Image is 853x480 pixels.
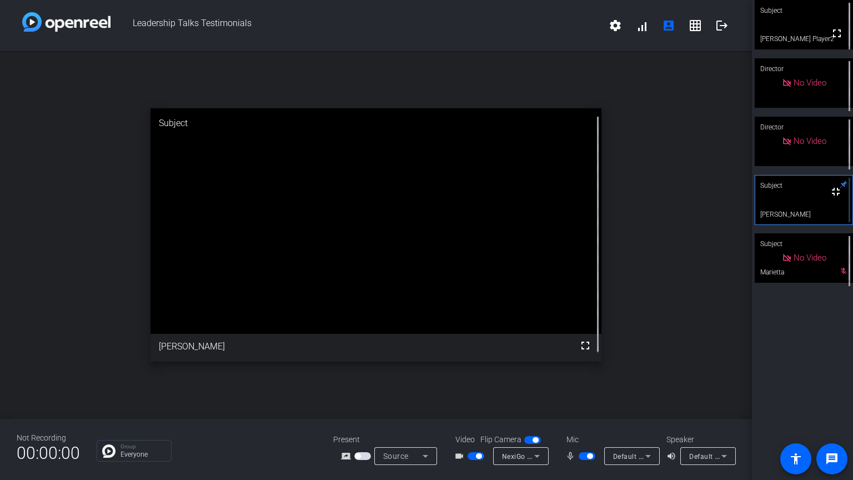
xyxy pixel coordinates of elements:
[17,432,80,444] div: Not Recording
[794,78,826,88] span: No Video
[454,449,468,463] mat-icon: videocam_outline
[830,27,844,40] mat-icon: fullscreen
[689,19,702,32] mat-icon: grid_on
[121,451,165,458] p: Everyone
[715,19,729,32] mat-icon: logout
[794,136,826,146] span: No Video
[666,449,680,463] mat-icon: volume_up
[789,452,802,466] mat-icon: accessibility
[17,439,80,467] span: 00:00:00
[613,452,786,461] span: Default - Headset Microphone (Jabra EVOLVE 20 MS)
[666,434,733,446] div: Speaker
[825,452,839,466] mat-icon: message
[502,452,640,461] span: NexiGo N930AF FHD Webcam (1bcf:2283)
[102,444,116,458] img: Chat Icon
[662,19,675,32] mat-icon: account_box
[22,12,111,32] img: white-gradient.svg
[755,175,853,196] div: Subject
[480,434,521,446] span: Flip Camera
[755,117,853,138] div: Director
[609,19,622,32] mat-icon: settings
[121,444,165,449] p: Group
[579,339,592,352] mat-icon: fullscreen
[829,185,842,198] mat-icon: fullscreen_exit
[455,434,475,446] span: Video
[111,12,602,39] span: Leadership Talks Testimonials
[555,434,666,446] div: Mic
[565,449,579,463] mat-icon: mic_none
[383,452,409,461] span: Source
[150,108,601,138] div: Subject
[629,12,655,39] button: signal_cellular_alt
[755,233,853,254] div: Subject
[755,58,853,79] div: Director
[794,253,826,263] span: No Video
[341,449,354,463] mat-icon: screen_share_outline
[333,434,444,446] div: Present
